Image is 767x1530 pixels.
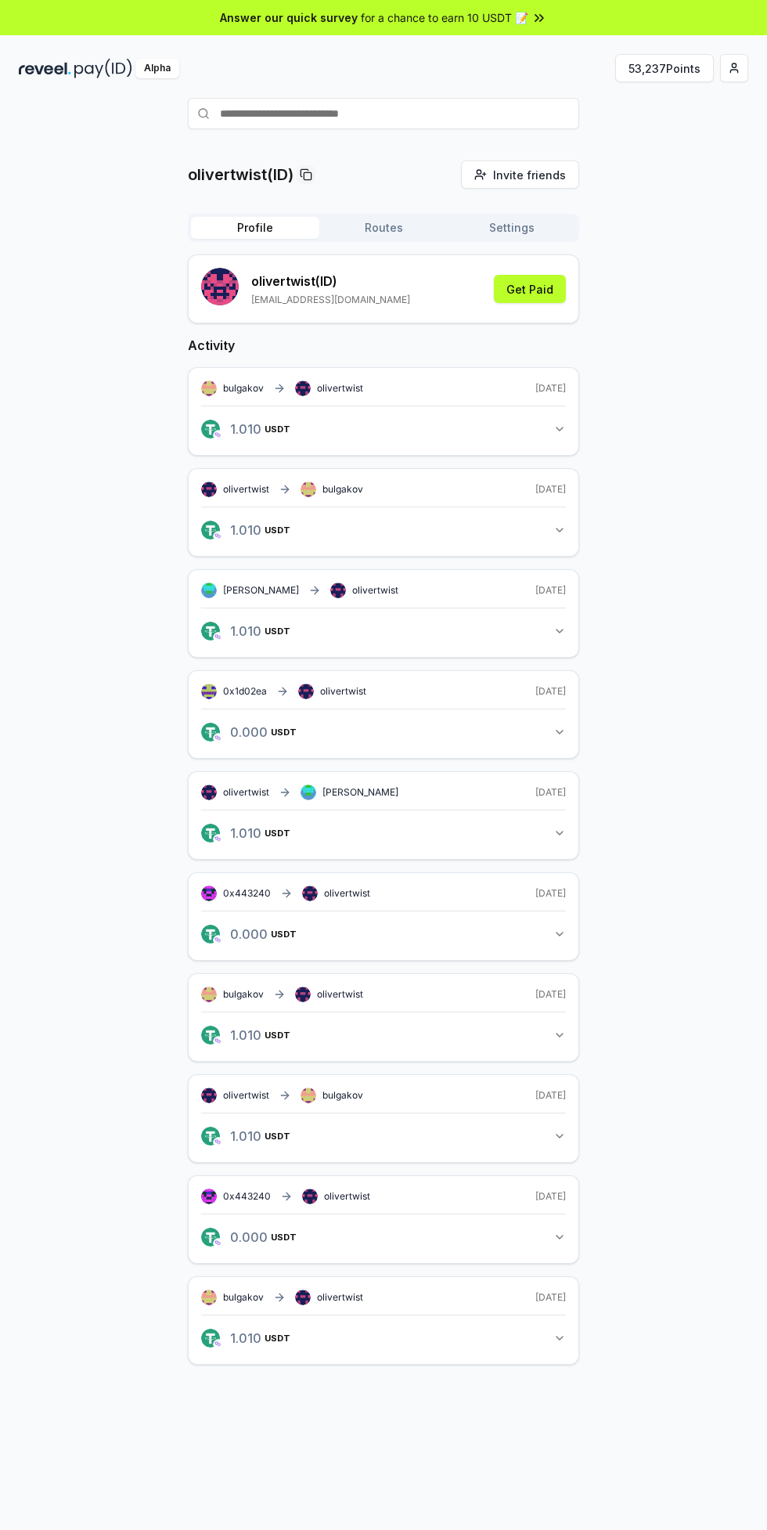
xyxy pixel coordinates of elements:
button: 0.000USDT [201,921,566,947]
span: [DATE] [535,1291,566,1304]
img: logo.png [201,1026,220,1045]
img: logo.png [213,531,222,540]
button: 53,237Points [615,54,714,82]
img: logo.png [213,935,222,944]
button: 0.000USDT [201,719,566,745]
span: [DATE] [535,483,566,496]
button: 1.010USDT [201,1123,566,1149]
img: logo.png [213,1238,222,1247]
button: 1.010USDT [201,416,566,442]
span: bulgakov [223,382,264,395]
span: Invite friends [493,167,566,183]
span: olivertwist [320,685,366,698]
span: [DATE] [535,685,566,698]
span: 0x1d02ea [223,685,267,697]
span: [DATE] [535,988,566,1001]
span: Answer our quick survey [220,9,358,26]
span: olivertwist [223,1089,269,1102]
span: for a chance to earn 10 USDT 📝 [361,9,528,26]
span: [DATE] [535,1190,566,1203]
img: logo.png [213,430,222,439]
button: 1.010USDT [201,820,566,846]
span: olivertwist [223,483,269,496]
p: olivertwist (ID) [251,272,410,290]
button: 1.010USDT [201,1022,566,1048]
p: olivertwist(ID) [188,164,293,186]
div: Alpha [135,59,179,78]
img: logo.png [201,723,220,742]
img: logo.png [201,925,220,944]
span: [DATE] [535,1089,566,1102]
span: bulgakov [223,1291,264,1304]
span: bulgakov [322,483,363,496]
button: Routes [319,217,448,239]
img: logo.png [213,834,222,843]
span: olivertwist [223,786,269,799]
button: 1.010USDT [201,517,566,543]
img: logo.png [213,1137,222,1146]
img: logo.png [201,1127,220,1146]
img: reveel_dark [19,59,71,78]
img: logo.png [213,1339,222,1348]
span: olivertwist [324,1190,370,1203]
span: olivertwist [317,988,363,1001]
button: Profile [191,217,319,239]
img: logo.png [213,632,222,641]
img: logo.png [201,420,220,438]
span: 0x443240 [223,887,271,899]
button: 1.010USDT [201,618,566,644]
img: logo.png [201,622,220,641]
span: [DATE] [535,786,566,799]
span: olivertwist [352,584,398,597]
span: 0x443240 [223,1190,271,1202]
span: olivertwist [317,382,363,395]
span: olivertwist [324,887,370,900]
span: bulgakov [322,1089,363,1102]
span: [DATE] [535,887,566,900]
span: olivertwist [317,1291,363,1304]
img: logo.png [213,1036,222,1045]
img: logo.png [213,733,222,742]
button: 0.000USDT [201,1224,566,1250]
img: logo.png [201,824,220,843]
button: 1.010USDT [201,1325,566,1351]
img: logo.png [201,1228,220,1247]
button: Get Paid [494,275,566,303]
h2: Activity [188,336,579,355]
img: pay_id [74,59,132,78]
button: Invite friends [461,161,579,189]
img: logo.png [201,521,220,539]
p: [EMAIL_ADDRESS][DOMAIN_NAME] [251,294,410,306]
img: logo.png [201,1329,220,1348]
span: bulgakov [223,988,264,1001]
span: [DATE] [535,382,566,395]
span: [PERSON_NAME] [322,786,398,799]
span: [DATE] [535,584,566,597]
button: Settings [448,217,576,239]
span: [PERSON_NAME] [223,584,299,597]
